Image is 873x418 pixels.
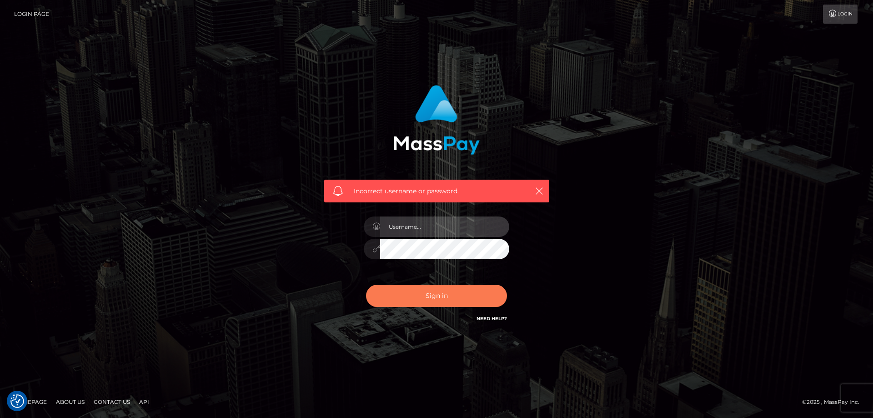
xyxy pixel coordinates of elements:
[393,85,480,155] img: MassPay Login
[10,394,24,408] img: Revisit consent button
[802,397,866,407] div: © 2025 , MassPay Inc.
[10,394,24,408] button: Consent Preferences
[366,285,507,307] button: Sign in
[135,395,153,409] a: API
[380,217,509,237] input: Username...
[10,395,50,409] a: Homepage
[90,395,134,409] a: Contact Us
[354,186,520,196] span: Incorrect username or password.
[52,395,88,409] a: About Us
[477,316,507,322] a: Need Help?
[14,5,49,24] a: Login Page
[823,5,858,24] a: Login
